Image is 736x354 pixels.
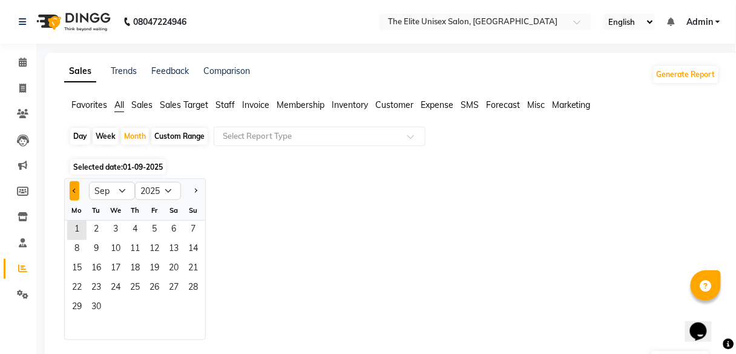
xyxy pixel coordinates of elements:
[64,61,96,82] a: Sales
[67,279,87,298] div: Monday, September 22, 2025
[87,279,106,298] div: Tuesday, September 23, 2025
[106,240,125,259] div: Wednesday, September 10, 2025
[242,99,269,110] span: Invoice
[87,221,106,240] span: 2
[191,181,200,201] button: Next month
[421,99,453,110] span: Expense
[125,259,145,279] div: Thursday, September 18, 2025
[131,99,153,110] span: Sales
[160,99,208,110] span: Sales Target
[654,66,718,83] button: Generate Report
[164,259,183,279] div: Saturday, September 20, 2025
[106,279,125,298] div: Wednesday, September 24, 2025
[145,240,164,259] div: Friday, September 12, 2025
[685,306,724,342] iframe: chat widget
[164,279,183,298] div: Saturday, September 27, 2025
[164,201,183,220] div: Sa
[87,259,106,279] div: Tuesday, September 16, 2025
[183,279,203,298] div: Sunday, September 28, 2025
[145,259,164,279] div: Friday, September 19, 2025
[461,99,479,110] span: SMS
[183,259,203,279] div: Sunday, September 21, 2025
[145,279,164,298] span: 26
[87,240,106,259] div: Tuesday, September 9, 2025
[67,259,87,279] div: Monday, September 15, 2025
[183,240,203,259] div: Sunday, September 14, 2025
[67,298,87,318] div: Monday, September 29, 2025
[145,201,164,220] div: Fr
[67,240,87,259] div: Monday, September 8, 2025
[133,5,186,39] b: 08047224946
[31,5,114,39] img: logo
[125,279,145,298] span: 25
[67,259,87,279] span: 15
[151,65,189,76] a: Feedback
[106,240,125,259] span: 10
[70,128,90,145] div: Day
[164,240,183,259] span: 13
[125,221,145,240] span: 4
[486,99,520,110] span: Forecast
[87,201,106,220] div: Tu
[71,99,107,110] span: Favorites
[121,128,149,145] div: Month
[215,99,235,110] span: Staff
[67,240,87,259] span: 8
[125,240,145,259] div: Thursday, September 11, 2025
[375,99,413,110] span: Customer
[164,240,183,259] div: Saturday, September 13, 2025
[87,298,106,318] span: 30
[123,162,163,172] span: 01-09-2025
[183,240,203,259] span: 14
[111,65,137,76] a: Trends
[277,99,324,110] span: Membership
[125,279,145,298] div: Thursday, September 25, 2025
[114,99,124,110] span: All
[106,221,125,240] span: 3
[164,259,183,279] span: 20
[125,240,145,259] span: 11
[125,259,145,279] span: 18
[164,221,183,240] span: 6
[125,201,145,220] div: Th
[93,128,119,145] div: Week
[145,279,164,298] div: Friday, September 26, 2025
[183,221,203,240] span: 7
[67,221,87,240] div: Monday, September 1, 2025
[145,221,164,240] div: Friday, September 5, 2025
[183,279,203,298] span: 28
[87,279,106,298] span: 23
[87,259,106,279] span: 16
[527,99,545,110] span: Misc
[686,16,713,28] span: Admin
[164,279,183,298] span: 27
[70,181,79,201] button: Previous month
[67,279,87,298] span: 22
[106,259,125,279] div: Wednesday, September 17, 2025
[145,240,164,259] span: 12
[87,240,106,259] span: 9
[106,221,125,240] div: Wednesday, September 3, 2025
[67,298,87,318] span: 29
[183,221,203,240] div: Sunday, September 7, 2025
[70,159,166,175] span: Selected date:
[164,221,183,240] div: Saturday, September 6, 2025
[151,128,208,145] div: Custom Range
[89,182,135,200] select: Select month
[67,201,87,220] div: Mo
[203,65,250,76] a: Comparison
[183,201,203,220] div: Su
[145,221,164,240] span: 5
[87,298,106,318] div: Tuesday, September 30, 2025
[125,221,145,240] div: Thursday, September 4, 2025
[183,259,203,279] span: 21
[552,99,591,110] span: Marketing
[67,221,87,240] span: 1
[145,259,164,279] span: 19
[332,99,368,110] span: Inventory
[106,259,125,279] span: 17
[106,201,125,220] div: We
[87,221,106,240] div: Tuesday, September 2, 2025
[135,182,181,200] select: Select year
[106,279,125,298] span: 24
